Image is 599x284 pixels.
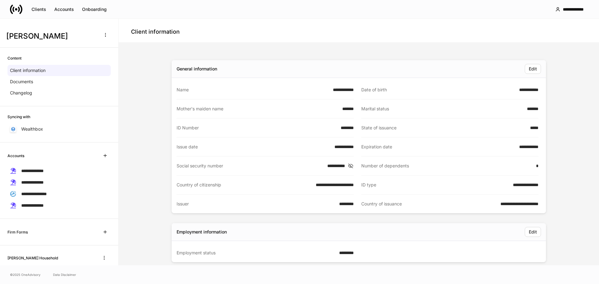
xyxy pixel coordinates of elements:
[177,125,337,131] div: ID Number
[177,229,227,235] div: Employment information
[361,163,532,169] div: Number of dependents
[78,4,111,14] button: Onboarding
[50,4,78,14] button: Accounts
[361,106,523,112] div: Marital status
[32,7,46,12] div: Clients
[7,55,22,61] h6: Content
[525,227,541,237] button: Edit
[10,79,33,85] p: Documents
[529,67,537,71] div: Edit
[177,144,331,150] div: Issue date
[10,67,46,74] p: Client information
[53,272,76,277] a: Data Disclaimer
[7,153,24,159] h6: Accounts
[361,87,515,93] div: Date of birth
[177,163,324,169] div: Social security number
[177,182,312,188] div: Country of citizenship
[361,125,526,131] div: State of issuance
[177,250,335,256] div: Employment status
[177,201,335,207] div: Issuer
[361,182,509,188] div: ID type
[177,87,329,93] div: Name
[7,229,28,235] h6: Firm Forms
[10,272,41,277] span: © 2025 OneAdvisory
[7,255,58,261] h6: [PERSON_NAME] Household
[7,114,30,120] h6: Syncing with
[525,64,541,74] button: Edit
[131,28,180,36] h4: Client information
[7,87,111,99] a: Changelog
[7,123,111,135] a: Wealthbox
[6,31,96,41] h3: [PERSON_NAME]
[82,7,107,12] div: Onboarding
[177,106,338,112] div: Mother's maiden name
[21,126,43,132] p: Wealthbox
[54,7,74,12] div: Accounts
[7,65,111,76] a: Client information
[361,144,515,150] div: Expiration date
[529,230,537,234] div: Edit
[7,76,111,87] a: Documents
[361,201,497,207] div: Country of issuance
[177,66,217,72] div: General information
[27,4,50,14] button: Clients
[10,90,32,96] p: Changelog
